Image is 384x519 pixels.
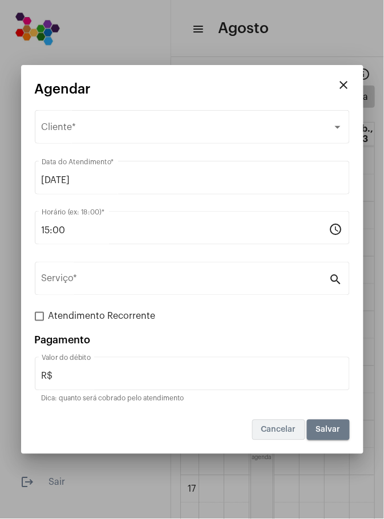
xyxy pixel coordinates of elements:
button: Cancelar [252,420,305,440]
span: Pagamento [35,335,91,346]
span: Selecione o Cliente [42,124,333,135]
input: Horário [42,225,329,236]
span: Atendimento Recorrente [48,310,156,323]
mat-hint: Dica: quanto será cobrado pelo atendimento [42,395,184,403]
mat-icon: close [337,78,351,92]
input: Pesquisar serviço [42,276,329,286]
span: Cancelar [261,426,296,434]
span: Agendar [35,82,91,96]
input: Valor [42,371,343,382]
button: Salvar [307,420,350,440]
mat-icon: schedule [329,222,343,236]
mat-icon: search [329,273,343,286]
span: Salvar [316,426,341,434]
